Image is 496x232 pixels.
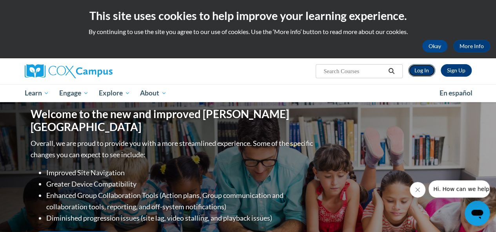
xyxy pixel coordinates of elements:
li: Greater Device Compatibility [46,178,315,190]
li: Enhanced Group Collaboration Tools (Action plans, Group communication and collaboration tools, re... [46,190,315,212]
iframe: Button to launch messaging window [465,201,490,226]
iframe: Close message [410,182,425,198]
input: Search Courses [323,67,385,76]
a: About [135,84,172,102]
p: Overall, we are proud to provide you with a more streamlined experience. Some of the specific cha... [31,138,315,160]
a: Learn [20,84,55,102]
iframe: Message from company [429,180,490,198]
img: Cox Campus [25,64,113,78]
a: Explore [94,84,135,102]
a: En español [434,85,478,101]
a: More Info [453,40,490,52]
div: Main menu [19,84,478,102]
span: En español [440,89,472,97]
span: About [140,88,167,98]
button: Okay [422,40,447,52]
span: Engage [59,88,89,98]
h2: This site uses cookies to help improve your learning experience. [6,8,490,23]
button: Search [385,67,397,76]
li: Improved Site Navigation [46,167,315,178]
a: Register [441,64,472,77]
span: Hi. How can we help? [5,5,64,12]
h1: Welcome to the new and improved [PERSON_NAME][GEOGRAPHIC_DATA] [31,108,315,134]
span: Explore [99,88,130,98]
li: Diminished progression issues (site lag, video stalling, and playback issues) [46,212,315,224]
a: Cox Campus [25,64,166,78]
p: By continuing to use the site you agree to our use of cookies. Use the ‘More info’ button to read... [6,27,490,36]
a: Engage [54,84,94,102]
a: Log In [408,64,435,77]
span: Learn [24,88,49,98]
